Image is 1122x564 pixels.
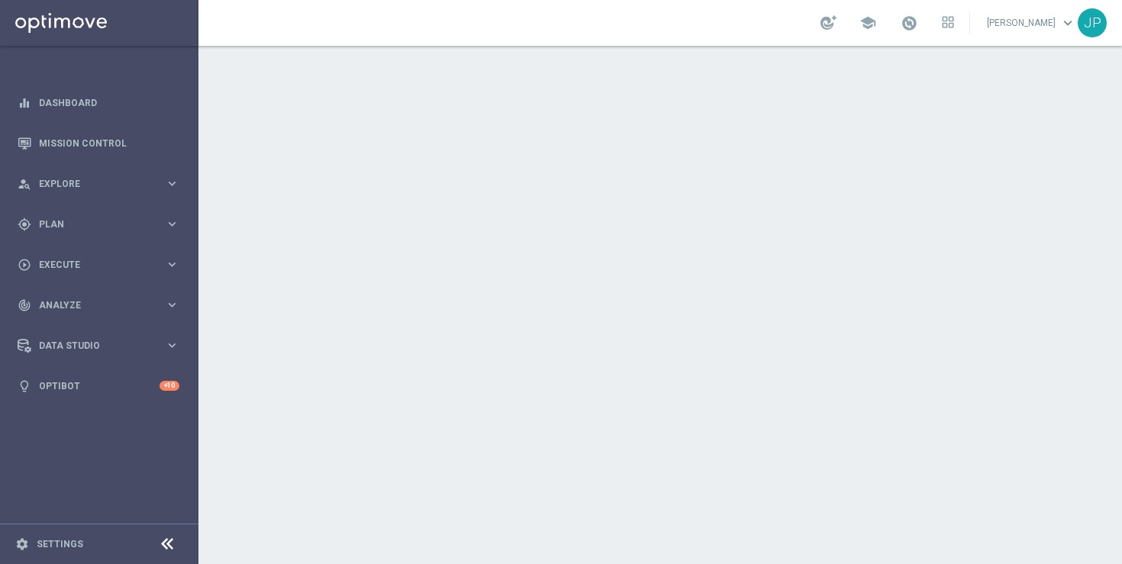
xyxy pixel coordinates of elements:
button: Data Studio keyboard_arrow_right [17,340,180,352]
i: keyboard_arrow_right [165,338,179,353]
span: Execute [39,260,165,269]
span: keyboard_arrow_down [1059,15,1076,31]
i: settings [15,537,29,551]
span: Analyze [39,301,165,310]
button: track_changes Analyze keyboard_arrow_right [17,299,180,311]
i: gps_fixed [18,218,31,231]
i: lightbulb [18,379,31,393]
div: Mission Control [18,123,179,163]
button: equalizer Dashboard [17,97,180,109]
div: Plan [18,218,165,231]
div: Optibot [18,366,179,406]
i: play_circle_outline [18,258,31,272]
div: JP [1078,8,1107,37]
a: Mission Control [39,123,179,163]
span: school [859,15,876,31]
i: keyboard_arrow_right [165,257,179,272]
button: Mission Control [17,137,180,150]
button: person_search Explore keyboard_arrow_right [17,178,180,190]
i: track_changes [18,298,31,312]
button: lightbulb Optibot +10 [17,380,180,392]
span: Plan [39,220,165,229]
a: Optibot [39,366,160,406]
i: keyboard_arrow_right [165,176,179,191]
i: keyboard_arrow_right [165,298,179,312]
button: play_circle_outline Execute keyboard_arrow_right [17,259,180,271]
i: keyboard_arrow_right [165,217,179,231]
i: person_search [18,177,31,191]
span: Explore [39,179,165,189]
div: Execute [18,258,165,272]
button: gps_fixed Plan keyboard_arrow_right [17,218,180,230]
span: Data Studio [39,341,165,350]
div: Dashboard [18,82,179,123]
div: +10 [160,381,179,391]
div: Analyze [18,298,165,312]
i: equalizer [18,96,31,110]
a: [PERSON_NAME]keyboard_arrow_down [985,11,1078,34]
div: Explore [18,177,165,191]
a: Settings [37,540,83,549]
div: Data Studio [18,339,165,353]
a: Dashboard [39,82,179,123]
